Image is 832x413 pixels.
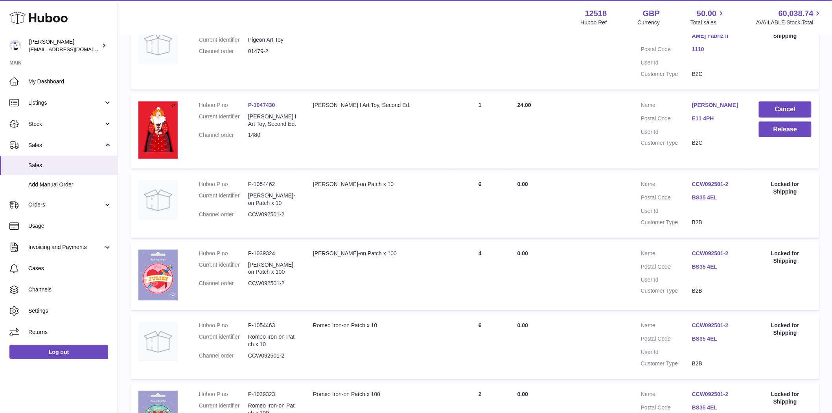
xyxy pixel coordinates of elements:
dd: P-1039323 [248,391,297,398]
dd: [PERSON_NAME]-on Patch x 100 [248,261,297,276]
span: 60,038.74 [779,8,814,19]
dd: 1480 [248,131,297,139]
span: Returns [28,328,112,336]
div: [PERSON_NAME]-on Patch x 100 [313,250,443,257]
img: 1742936971.jpg [138,250,178,301]
dt: Customer Type [641,219,692,226]
button: Release [759,122,812,138]
dd: B2C [692,70,743,78]
dd: B2B [692,288,743,295]
img: no-photo.jpg [138,25,178,64]
dt: Customer Type [641,360,692,368]
img: 125181759109998.png [138,101,178,159]
div: Locked for Shipping [759,322,812,337]
span: 0.00 [517,323,528,329]
span: 50.00 [697,8,716,19]
span: AVAILABLE Stock Total [756,19,823,26]
span: Settings [28,307,112,315]
span: My Dashboard [28,78,112,85]
dt: Postal Code [641,263,692,273]
span: Listings [28,99,103,107]
dt: Channel order [199,352,248,360]
dt: Huboo P no [199,250,248,257]
a: BS35 4EL [692,336,743,343]
dt: User Id [641,59,692,66]
dd: [PERSON_NAME]-on Patch x 10 [248,192,297,207]
dt: Channel order [199,211,248,218]
dt: Name [641,101,692,111]
span: Channels [28,286,112,293]
td: 6 [451,173,510,238]
strong: GBP [643,8,660,19]
dt: Current identifier [199,113,248,128]
dt: Customer Type [641,70,692,78]
a: 60,038.74 AVAILABLE Stock Total [756,8,823,26]
span: Usage [28,222,112,230]
dt: Huboo P no [199,181,248,188]
dt: Current identifier [199,192,248,207]
span: 0.00 [517,181,528,187]
dd: CCW092501-2 [248,211,297,218]
dt: Huboo P no [199,101,248,109]
dt: Customer Type [641,139,692,147]
dd: P-1054462 [248,181,297,188]
dt: Huboo P no [199,322,248,330]
dt: Postal Code [641,194,692,203]
dt: User Id [641,128,692,136]
dd: CCW092501-2 [248,352,297,360]
span: Sales [28,142,103,149]
span: Stock [28,120,103,128]
dt: Name [641,250,692,259]
span: Total sales [690,19,725,26]
div: Locked for Shipping [759,391,812,406]
td: 4 [451,242,510,310]
a: BS35 4EL [692,263,743,271]
div: Locked for Shipping [759,250,812,265]
div: [PERSON_NAME]-on Patch x 10 [313,181,443,188]
dd: B2B [692,219,743,226]
a: [PERSON_NAME] [692,101,743,109]
a: CCW092501-2 [692,250,743,257]
a: 50.00 Total sales [690,8,725,26]
span: 0.00 [517,250,528,256]
a: CCW092501-2 [692,181,743,188]
td: 1 [451,17,510,89]
dt: Name [641,391,692,400]
div: [PERSON_NAME] [29,38,100,53]
dt: Channel order [199,131,248,139]
dt: Postal Code [641,336,692,345]
a: P-1047430 [248,102,275,108]
div: Currency [638,19,660,26]
span: [EMAIL_ADDRESS][DOMAIN_NAME] [29,46,116,52]
div: Locked for Shipping [759,181,812,195]
span: Orders [28,201,103,208]
dt: Huboo P no [199,391,248,398]
dd: Romeo Iron-on Patch x 10 [248,334,297,348]
span: Add Manual Order [28,181,112,188]
span: 0.00 [517,391,528,398]
dt: Channel order [199,48,248,55]
button: Cancel [759,101,812,118]
span: Sales [28,162,112,169]
a: 1110 [692,46,743,53]
a: Log out [9,345,108,359]
strong: 12518 [585,8,607,19]
a: BS35 4EL [692,404,743,412]
span: Invoicing and Payments [28,243,103,251]
dt: Postal Code [641,115,692,124]
dd: CCW092501-2 [248,280,297,287]
td: 1 [451,94,510,169]
a: CCW092501-2 [692,391,743,398]
a: BS35 4EL [692,194,743,201]
dd: B2C [692,139,743,147]
dt: Postal Code [641,46,692,55]
div: Romeo Iron-on Patch x 10 [313,322,443,330]
dd: B2B [692,360,743,368]
dt: Current identifier [199,261,248,276]
img: no-photo.jpg [138,322,178,361]
dt: Name [641,181,692,190]
img: no-photo.jpg [138,181,178,220]
div: Huboo Ref [581,19,607,26]
a: E11 4PH [692,115,743,122]
dt: Current identifier [199,334,248,348]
